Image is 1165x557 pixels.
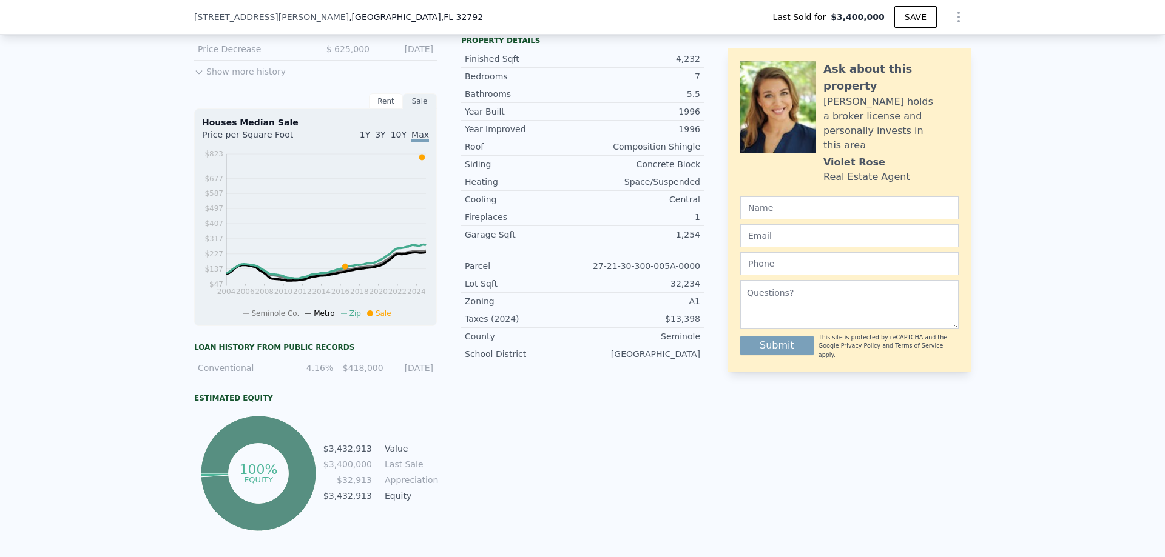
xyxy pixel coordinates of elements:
[204,189,223,198] tspan: $587
[274,287,293,296] tspan: 2010
[236,287,255,296] tspan: 2006
[841,342,880,349] a: Privacy Policy
[582,330,700,342] div: Seminole
[403,93,437,109] div: Sale
[375,130,385,139] span: 3Y
[382,442,437,455] td: Value
[894,6,937,28] button: SAVE
[202,116,429,128] div: Houses Median Sale
[360,130,370,139] span: 1Y
[582,105,700,118] div: 1996
[582,211,700,223] div: 1
[244,475,273,484] tspan: equity
[582,141,700,153] div: Composition Shingle
[465,260,582,272] div: Parcel
[740,252,959,275] input: Phone
[582,88,700,100] div: 5.5
[382,458,437,471] td: Last Sale
[198,362,283,374] div: Conventional
[204,250,223,258] tspan: $227
[465,348,582,360] div: School District
[947,5,971,29] button: Show Options
[441,12,483,22] span: , FL 32792
[582,295,700,307] div: A1
[465,278,582,290] div: Lot Sqft
[326,44,370,54] span: $ 625,000
[465,176,582,188] div: Heating
[465,123,582,135] div: Year Improved
[382,473,437,487] td: Appreciation
[349,309,361,318] span: Zip
[291,362,333,374] div: 4.16%
[740,224,959,247] input: Email
[194,61,286,78] button: Show more history
[323,442,373,455] td: $3,432,913
[582,53,700,65] div: 4,232
[823,155,885,170] div: Violet Rose
[407,287,426,296] tspan: 2024
[411,130,429,142] span: Max
[323,489,373,502] td: $3,432,913
[312,287,331,296] tspan: 2014
[194,342,437,352] div: Loan history from public records
[204,235,223,243] tspan: $317
[582,123,700,135] div: 1996
[740,336,814,355] button: Submit
[465,228,582,241] div: Garage Sqft
[582,313,700,325] div: $13,398
[740,196,959,219] input: Name
[369,287,388,296] tspan: 2020
[217,287,236,296] tspan: 2004
[823,61,959,95] div: Ask about this property
[582,176,700,188] div: Space/Suspended
[582,278,700,290] div: 32,234
[239,462,277,477] tspan: 100%
[314,309,334,318] span: Metro
[350,287,369,296] tspan: 2018
[209,280,223,289] tspan: $47
[369,93,403,109] div: Rent
[255,287,274,296] tspan: 2008
[465,53,582,65] div: Finished Sqft
[204,265,223,273] tspan: $137
[582,260,700,272] div: 27-21-30-300-005A-0000
[202,128,316,148] div: Price per Square Foot
[582,158,700,170] div: Concrete Block
[379,43,433,55] div: [DATE]
[204,219,223,228] tspan: $407
[895,342,943,349] a: Terms of Service
[465,88,582,100] div: Bathrooms
[293,287,312,296] tspan: 2012
[388,287,407,296] tspan: 2022
[461,36,704,45] div: Property details
[582,70,700,82] div: 7
[465,70,582,82] div: Bedrooms
[323,458,373,471] td: $3,400,000
[465,330,582,342] div: County
[465,193,582,205] div: Cooling
[465,105,582,118] div: Year Built
[465,211,582,223] div: Fireplaces
[194,11,349,23] span: [STREET_ADDRESS][PERSON_NAME]
[823,170,910,184] div: Real Estate Agent
[382,489,437,502] td: Equity
[391,130,407,139] span: 10Y
[251,309,299,318] span: Seminole Co.
[831,11,885,23] span: $3,400,000
[331,287,350,296] tspan: 2016
[582,228,700,241] div: 1,254
[204,204,223,213] tspan: $497
[465,141,582,153] div: Roof
[819,333,959,359] div: This site is protected by reCAPTCHA and the Google and apply.
[391,362,433,374] div: [DATE]
[465,295,582,307] div: Zoning
[376,309,391,318] span: Sale
[323,473,373,487] td: $32,913
[465,313,582,325] div: Taxes (2024)
[773,11,831,23] span: Last Sold for
[198,43,306,55] div: Price Decrease
[823,95,959,153] div: [PERSON_NAME] holds a broker license and personally invests in this area
[582,193,700,205] div: Central
[465,158,582,170] div: Siding
[204,175,223,183] tspan: $677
